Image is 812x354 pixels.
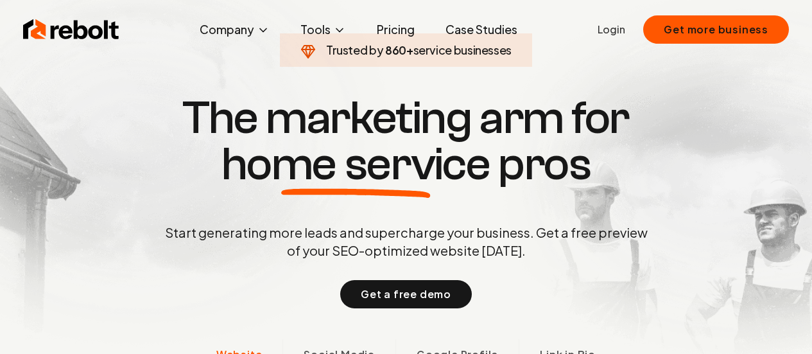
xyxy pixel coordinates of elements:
a: Login [598,22,625,37]
button: Get a free demo [340,280,472,308]
button: Get more business [643,15,789,44]
p: Start generating more leads and supercharge your business. Get a free preview of your SEO-optimiz... [162,224,650,260]
button: Company [189,17,280,42]
a: Case Studies [435,17,528,42]
img: Rebolt Logo [23,17,119,42]
span: service businesses [413,42,512,57]
span: Trusted by [326,42,383,57]
a: Pricing [367,17,425,42]
span: 860 [385,41,406,59]
span: home service [221,141,490,188]
h1: The marketing arm for pros [98,95,714,188]
span: + [406,42,413,57]
button: Tools [290,17,356,42]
